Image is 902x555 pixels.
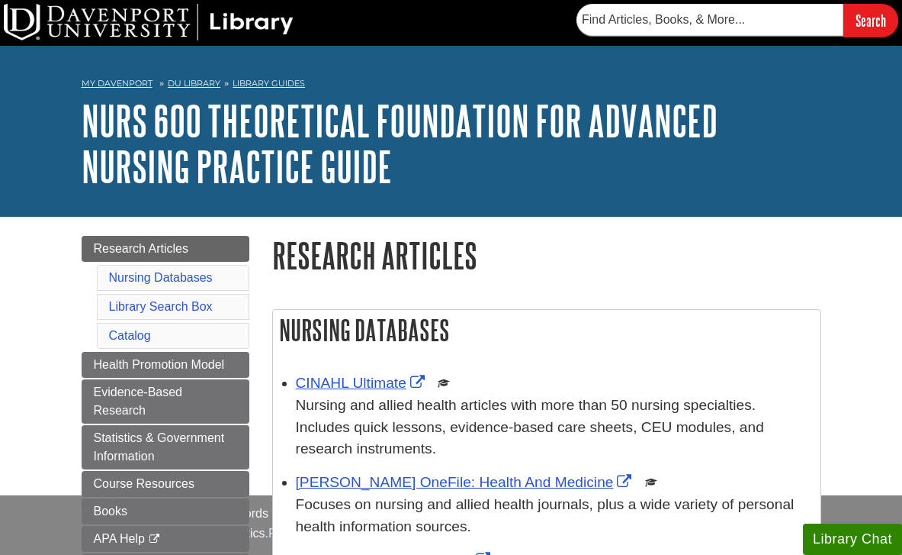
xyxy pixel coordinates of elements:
[272,236,821,275] h1: Research Articles
[82,97,717,190] a: NURS 600 Theoretical Foundation for Advanced Nursing Practice Guide
[82,425,249,469] a: Statistics & Government Information
[82,526,249,552] a: APA Help
[438,377,450,389] img: Scholarly or Peer Reviewed
[233,78,305,89] a: Library Guides
[168,78,220,89] a: DU Library
[109,300,213,313] a: Library Search Box
[82,77,152,90] a: My Davenport
[94,532,145,545] span: APA Help
[296,375,429,391] a: Link opens in new window
[645,476,657,489] img: Scholarly or Peer Reviewed
[843,4,898,37] input: Search
[109,329,151,342] a: Catalog
[273,310,820,350] h2: Nursing Databases
[82,499,249,524] a: Books
[82,471,249,497] a: Course Resources
[576,4,843,36] input: Find Articles, Books, & More...
[94,386,183,417] span: Evidence-Based Research
[296,474,636,490] a: Link opens in new window
[94,431,225,463] span: Statistics & Government Information
[576,4,898,37] form: Searches DU Library's articles, books, and more
[82,352,249,378] a: Health Promotion Model
[82,73,821,98] nav: breadcrumb
[94,242,189,255] span: Research Articles
[94,477,195,490] span: Course Resources
[82,379,249,424] a: Evidence-Based Research
[296,395,813,460] p: Nursing and allied health articles with more than 50 nursing specialties. Includes quick lessons,...
[109,271,213,284] a: Nursing Databases
[82,236,249,262] a: Research Articles
[803,524,902,555] button: Library Chat
[94,505,127,518] span: Books
[148,534,161,544] i: This link opens in a new window
[296,494,813,538] p: Focuses on nursing and allied health journals, plus a wide variety of personal health information...
[94,358,225,371] span: Health Promotion Model
[4,4,294,40] img: DU Library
